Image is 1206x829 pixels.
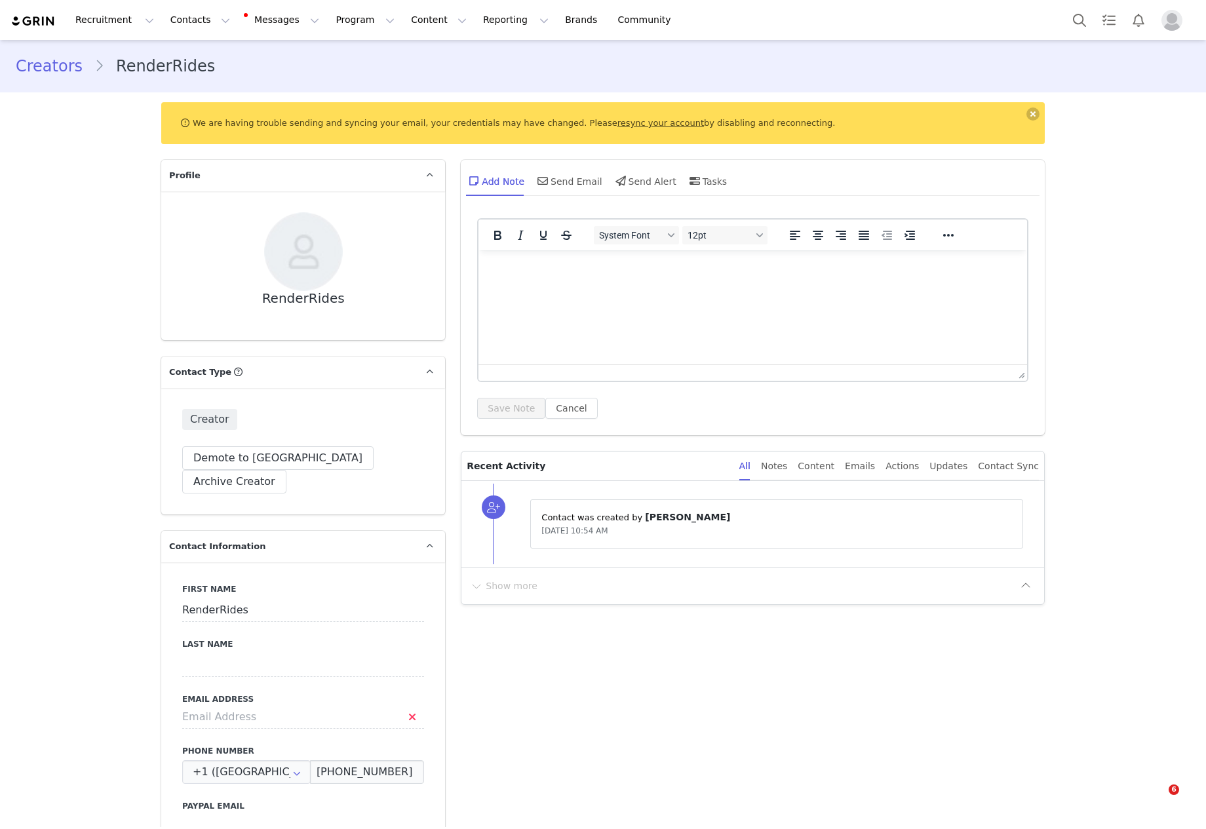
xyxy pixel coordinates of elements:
span: System Font [599,230,663,241]
div: Add Note [466,165,524,197]
div: All [739,452,750,481]
button: Increase indent [899,226,921,244]
div: Send Alert [613,165,676,197]
img: grin logo [10,15,56,28]
span: [DATE] 10:54 AM [541,526,608,535]
div: Content [798,452,834,481]
span: Profile [169,169,201,182]
input: Country [182,760,311,784]
span: [PERSON_NAME] [645,512,730,522]
button: Align center [807,226,829,244]
div: Emails [845,452,875,481]
button: Justify [853,226,875,244]
span: Contact Type [169,366,231,379]
label: First Name [182,583,424,595]
button: Profile [1154,10,1196,31]
label: Paypal Email [182,800,424,812]
iframe: Rich Text Area [478,250,1027,364]
span: Creator [182,409,237,430]
iframe: Intercom live chat [1142,784,1173,816]
a: Creators [16,54,94,78]
div: Press the Up and Down arrow keys to resize the editor. [1013,365,1027,381]
button: Decrease indent [876,226,898,244]
span: 12pt [688,230,752,241]
p: Recent Activity [467,452,728,480]
button: Reveal or hide additional toolbar items [937,226,960,244]
button: Bold [486,226,509,244]
label: Last Name [182,638,424,650]
div: United States [182,760,311,784]
button: Contacts [163,5,238,35]
button: Align right [830,226,852,244]
label: Phone Number [182,745,424,757]
a: Community [610,5,685,35]
button: Underline [532,226,554,244]
button: Show more [469,575,538,596]
button: Search [1065,5,1094,35]
button: Messages [239,5,327,35]
img: placeholder-profile.jpg [1161,10,1182,31]
button: Recruitment [68,5,162,35]
a: resync your account [617,118,704,128]
a: Brands [557,5,609,35]
img: 9933b221-9acb-41a9-9120-15a27f032b79--s.jpg [264,212,343,291]
div: RenderRides [262,291,345,306]
button: Font sizes [682,226,768,244]
button: Cancel [545,398,597,419]
button: Fonts [594,226,679,244]
label: Email Address [182,693,424,705]
div: Notes [761,452,787,481]
div: Send Email [535,165,602,197]
input: Email Address [182,705,424,729]
div: Updates [929,452,967,481]
div: We are having trouble sending and syncing your email, your credentials may have changed. Please b... [161,102,1045,144]
p: Contact was created by ⁨ ⁩ [541,511,1012,524]
span: 6 [1169,784,1179,795]
button: Notifications [1124,5,1153,35]
button: Save Note [477,398,545,419]
button: Strikethrough [555,226,577,244]
a: Tasks [1095,5,1123,35]
button: Content [403,5,475,35]
button: Italic [509,226,532,244]
div: Actions [885,452,919,481]
button: Program [328,5,402,35]
button: Align left [784,226,806,244]
div: Contact Sync [978,452,1039,481]
button: Reporting [475,5,556,35]
div: Tasks [687,165,728,197]
button: Archive Creator [182,470,286,493]
input: (XXX) XXX-XXXX [310,760,424,784]
button: Demote to [GEOGRAPHIC_DATA] [182,446,374,470]
span: Contact Information [169,540,265,553]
